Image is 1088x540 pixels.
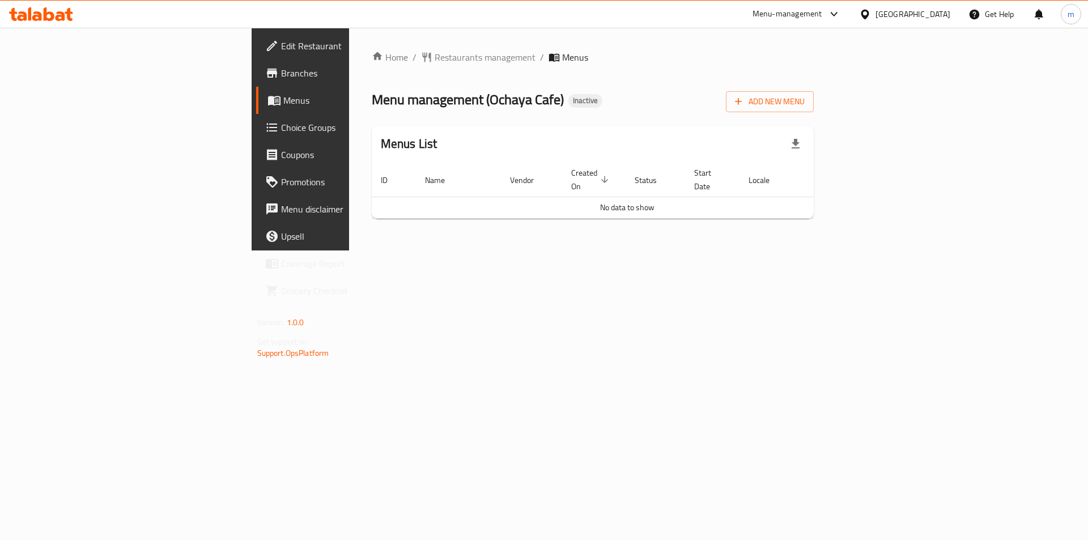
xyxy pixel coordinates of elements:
[735,95,805,109] span: Add New Menu
[372,163,883,219] table: enhanced table
[256,250,433,277] a: Coverage Report
[568,96,602,105] span: Inactive
[421,50,535,64] a: Restaurants management
[257,346,329,360] a: Support.OpsPlatform
[425,173,460,187] span: Name
[381,173,402,187] span: ID
[562,50,588,64] span: Menus
[694,166,726,193] span: Start Date
[510,173,549,187] span: Vendor
[281,229,424,243] span: Upsell
[381,135,437,152] h2: Menus List
[281,66,424,80] span: Branches
[281,121,424,134] span: Choice Groups
[875,8,950,20] div: [GEOGRAPHIC_DATA]
[568,94,602,108] div: Inactive
[256,59,433,87] a: Branches
[635,173,671,187] span: Status
[281,202,424,216] span: Menu disclaimer
[1068,8,1074,20] span: m
[571,166,612,193] span: Created On
[435,50,535,64] span: Restaurants management
[256,195,433,223] a: Menu disclaimer
[283,93,424,107] span: Menus
[287,315,304,330] span: 1.0.0
[798,163,883,197] th: Actions
[256,223,433,250] a: Upsell
[726,91,814,112] button: Add New Menu
[256,168,433,195] a: Promotions
[372,50,814,64] nav: breadcrumb
[256,141,433,168] a: Coupons
[256,277,433,304] a: Grocery Checklist
[256,114,433,141] a: Choice Groups
[256,32,433,59] a: Edit Restaurant
[281,175,424,189] span: Promotions
[749,173,784,187] span: Locale
[281,257,424,270] span: Coverage Report
[281,148,424,161] span: Coupons
[281,39,424,53] span: Edit Restaurant
[281,284,424,297] span: Grocery Checklist
[256,87,433,114] a: Menus
[257,334,309,349] span: Get support on:
[372,87,564,112] span: Menu management ( Ochaya Cafe )
[600,200,654,215] span: No data to show
[257,315,285,330] span: Version:
[540,50,544,64] li: /
[782,130,809,158] div: Export file
[753,7,822,21] div: Menu-management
